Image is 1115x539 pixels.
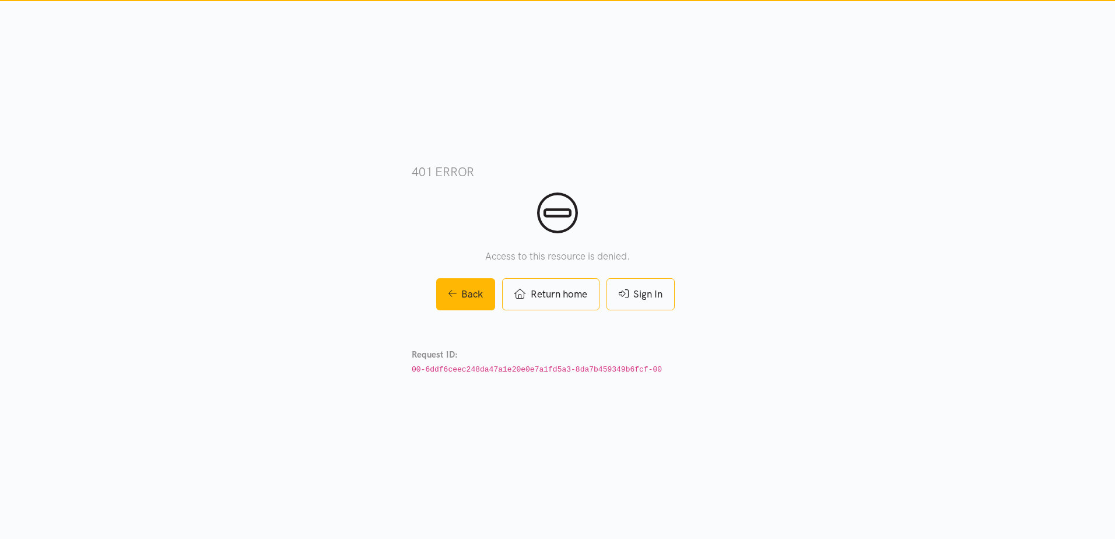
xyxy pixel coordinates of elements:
[412,365,662,374] code: 00-6ddf6ceec248da47a1e20e0e7a1fd5a3-8da7b459349b6fcf-00
[412,163,703,180] h3: 401 error
[412,349,458,360] strong: Request ID:
[502,278,599,310] a: Return home
[606,278,675,310] a: Sign In
[412,249,703,264] p: Access to this resource is denied.
[436,278,496,310] a: Back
